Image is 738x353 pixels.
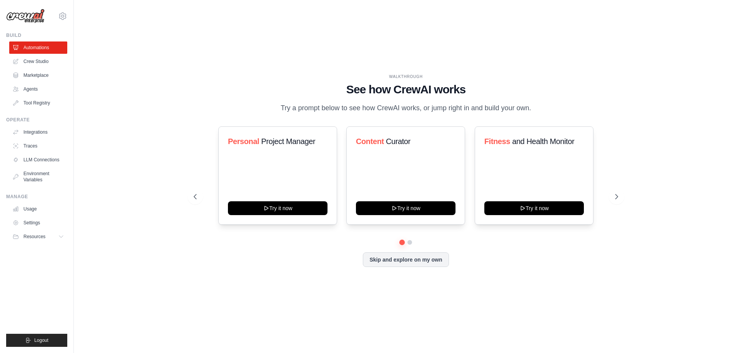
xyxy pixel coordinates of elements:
[512,137,574,146] span: and Health Monitor
[228,201,327,215] button: Try it now
[6,117,67,123] div: Operate
[9,126,67,138] a: Integrations
[484,137,510,146] span: Fitness
[9,167,67,186] a: Environment Variables
[356,137,384,146] span: Content
[9,203,67,215] a: Usage
[228,137,259,146] span: Personal
[9,83,67,95] a: Agents
[9,97,67,109] a: Tool Registry
[363,252,449,267] button: Skip and explore on my own
[356,201,455,215] button: Try it now
[9,55,67,68] a: Crew Studio
[23,234,45,240] span: Resources
[386,137,411,146] span: Curator
[6,32,67,38] div: Build
[484,201,584,215] button: Try it now
[9,217,67,229] a: Settings
[9,154,67,166] a: LLM Connections
[194,83,618,96] h1: See how CrewAI works
[194,74,618,80] div: WALKTHROUGH
[6,9,45,23] img: Logo
[9,140,67,152] a: Traces
[261,137,315,146] span: Project Manager
[9,41,67,54] a: Automations
[9,230,67,243] button: Resources
[9,69,67,81] a: Marketplace
[34,337,48,343] span: Logout
[277,103,535,114] p: Try a prompt below to see how CrewAI works, or jump right in and build your own.
[6,334,67,347] button: Logout
[6,194,67,200] div: Manage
